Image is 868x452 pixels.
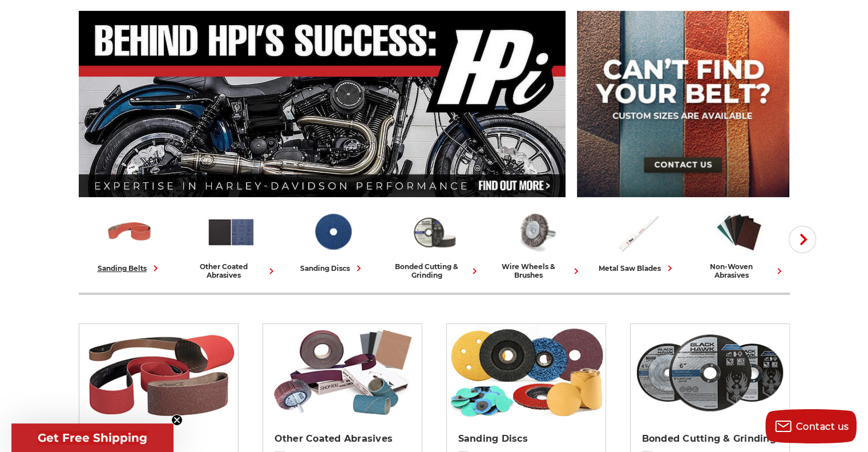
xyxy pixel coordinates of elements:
img: promo banner for custom belts. [577,11,789,197]
img: Sanding Belts [79,324,238,421]
div: sanding discs [300,262,365,274]
a: wire wheels & brushes [490,207,582,279]
div: other coated abrasives [185,262,277,279]
div: sanding belts [98,262,162,274]
img: Non-woven Abrasives [714,207,764,257]
img: Other Coated Abrasives [263,324,422,421]
span: Get Free Shipping [38,431,147,445]
h2: Bonded Cutting & Grinding [642,433,778,445]
span: Contact us [796,421,849,432]
div: metal saw blades [599,262,676,274]
a: sanding belts [83,207,176,274]
div: bonded cutting & grinding [388,262,481,279]
img: Sanding Discs [447,324,605,421]
button: Next [789,226,816,253]
img: Bonded Cutting & Grinding [409,207,459,257]
h2: Sanding Discs [458,433,594,445]
img: Sanding Discs [308,207,358,257]
button: Contact us [765,409,857,443]
a: sanding discs [286,207,379,274]
img: Metal Saw Blades [612,207,663,257]
h2: Other Coated Abrasives [274,433,410,445]
div: wire wheels & brushes [490,262,582,279]
img: Other Coated Abrasives [206,207,256,257]
button: Close teaser [171,414,183,426]
div: Get Free ShippingClose teaser [11,423,173,452]
a: metal saw blades [591,207,684,274]
img: Bonded Cutting & Grinding [631,324,789,421]
img: Wire Wheels & Brushes [511,207,561,257]
a: non-woven abrasives [693,207,785,279]
a: bonded cutting & grinding [388,207,481,279]
div: non-woven abrasives [693,262,785,279]
a: other coated abrasives [185,207,277,279]
img: Sanding Belts [104,207,155,257]
img: Banner for an interview featuring Horsepower Inc who makes Harley performance upgrades featured o... [79,11,566,197]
